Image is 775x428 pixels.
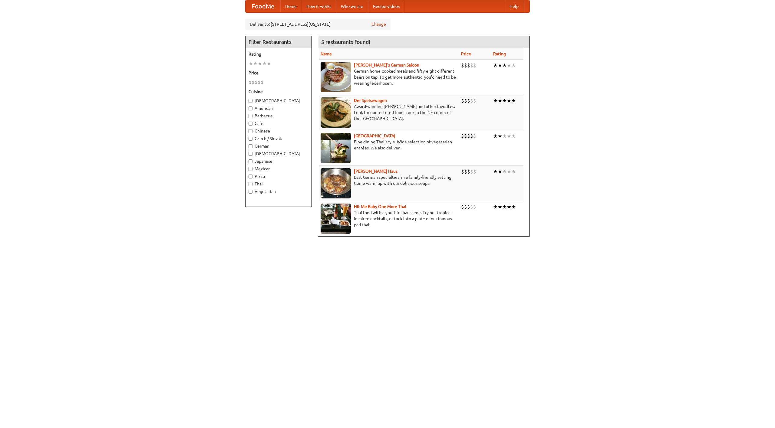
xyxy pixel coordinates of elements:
[249,120,308,126] label: Cafe
[249,167,252,171] input: Mexican
[498,204,502,210] li: ★
[262,60,267,67] li: ★
[371,21,386,27] a: Change
[493,62,498,69] li: ★
[464,204,467,210] li: $
[249,60,253,67] li: ★
[321,133,351,163] img: satay.jpg
[502,62,507,69] li: ★
[498,97,502,104] li: ★
[464,62,467,69] li: $
[249,144,252,148] input: German
[249,51,308,57] h5: Rating
[249,173,308,179] label: Pizza
[470,97,473,104] li: $
[507,97,511,104] li: ★
[321,168,351,198] img: kohlhaus.jpg
[473,97,476,104] li: $
[354,169,397,174] a: [PERSON_NAME] Haus
[249,128,308,134] label: Chinese
[354,133,395,138] b: [GEOGRAPHIC_DATA]
[246,0,280,12] a: FoodMe
[464,97,467,104] li: $
[461,168,464,175] li: $
[470,168,473,175] li: $
[511,62,516,69] li: ★
[321,103,456,122] p: Award-winning [PERSON_NAME] and other favorites. Look for our restored food truck in the NE corne...
[498,62,502,69] li: ★
[249,151,308,157] label: [DEMOGRAPHIC_DATA]
[321,62,351,92] img: esthers.jpg
[249,188,308,194] label: Vegetarian
[249,158,308,164] label: Japanese
[502,204,507,210] li: ★
[253,60,258,67] li: ★
[467,62,470,69] li: $
[249,122,252,126] input: Cafe
[249,152,252,156] input: [DEMOGRAPHIC_DATA]
[498,168,502,175] li: ★
[336,0,368,12] a: Who we are
[258,60,262,67] li: ★
[502,97,507,104] li: ★
[321,174,456,186] p: East German specialties, in a family-friendly setting. Come warm up with our delicious soups.
[354,63,419,67] a: [PERSON_NAME]'s German Saloon
[249,99,252,103] input: [DEMOGRAPHIC_DATA]
[507,204,511,210] li: ★
[464,168,467,175] li: $
[249,79,252,86] li: $
[507,62,511,69] li: ★
[467,133,470,139] li: $
[249,89,308,95] h5: Cuisine
[511,168,516,175] li: ★
[473,133,476,139] li: $
[302,0,336,12] a: How it works
[470,133,473,139] li: $
[461,51,471,56] a: Price
[321,39,370,45] ng-pluralize: 5 restaurants found!
[511,204,516,210] li: ★
[493,168,498,175] li: ★
[249,175,252,178] input: Pizza
[470,204,473,210] li: $
[249,70,308,76] h5: Price
[249,98,308,104] label: [DEMOGRAPHIC_DATA]
[249,137,252,141] input: Czech / Slovak
[249,105,308,111] label: American
[461,62,464,69] li: $
[505,0,523,12] a: Help
[493,133,498,139] li: ★
[354,98,387,103] a: Der Speisewagen
[249,136,308,142] label: Czech / Slovak
[470,62,473,69] li: $
[368,0,404,12] a: Recipe videos
[321,210,456,228] p: Thai food with a youthful bar scene. Try our tropical inspired cocktails, or tuck into a plate of...
[473,62,476,69] li: $
[255,79,258,86] li: $
[473,168,476,175] li: $
[461,97,464,104] li: $
[511,97,516,104] li: ★
[249,181,308,187] label: Thai
[354,204,406,209] a: Hit Me Baby One More Thai
[461,204,464,210] li: $
[249,166,308,172] label: Mexican
[464,133,467,139] li: $
[493,97,498,104] li: ★
[249,190,252,194] input: Vegetarian
[321,97,351,128] img: speisewagen.jpg
[258,79,261,86] li: $
[249,114,252,118] input: Barbecue
[249,113,308,119] label: Barbecue
[498,133,502,139] li: ★
[467,204,470,210] li: $
[467,97,470,104] li: $
[321,204,351,234] img: babythai.jpg
[249,129,252,133] input: Chinese
[321,139,456,151] p: Fine dining Thai-style. Wide selection of vegetarian entrées. We also deliver.
[249,143,308,149] label: German
[493,204,498,210] li: ★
